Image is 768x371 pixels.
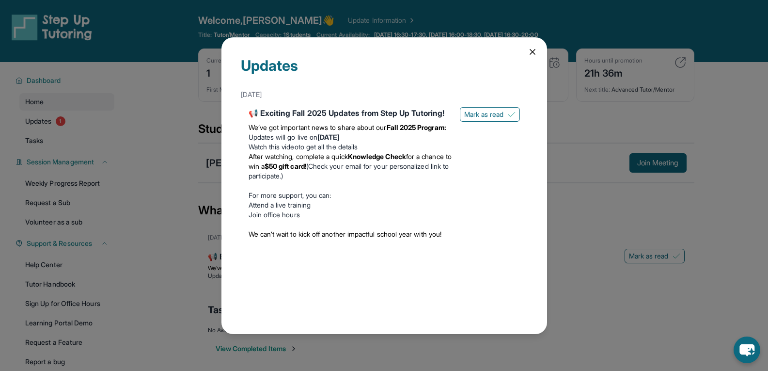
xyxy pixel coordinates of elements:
[249,132,452,142] li: Updates will go live on
[348,152,406,161] strong: Knowledge Check
[249,210,300,219] a: Join office hours
[249,143,298,151] a: Watch this video
[460,107,520,122] button: Mark as read
[249,201,311,209] a: Attend a live training
[387,123,446,131] strong: Fall 2025 Program:
[249,152,348,161] span: After watching, complete a quick
[249,191,452,200] p: For more support, you can:
[241,57,528,86] div: Updates
[464,110,504,119] span: Mark as read
[265,162,305,170] strong: $50 gift card
[249,152,452,181] li: (Check your email for your personalized link to participate.)
[249,123,387,131] span: We’ve got important news to share about our
[241,86,528,103] div: [DATE]
[317,133,340,141] strong: [DATE]
[305,162,306,170] span: !
[249,142,452,152] li: to get all the details
[249,230,442,238] span: We can’t wait to kick off another impactful school year with you!
[734,337,760,363] button: chat-button
[249,107,452,119] div: 📢 Exciting Fall 2025 Updates from Step Up Tutoring!
[508,111,516,118] img: Mark as read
